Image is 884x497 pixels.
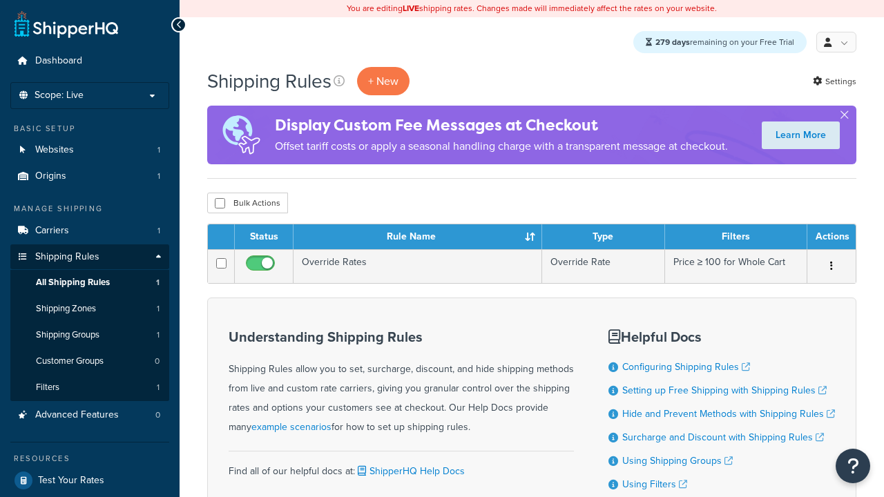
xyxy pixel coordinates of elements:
[608,329,835,344] h3: Helpful Docs
[10,402,169,428] a: Advanced Features 0
[155,355,160,367] span: 0
[10,218,169,244] li: Carriers
[35,55,82,67] span: Dashboard
[156,277,160,289] span: 1
[36,382,59,393] span: Filters
[10,164,169,189] a: Origins 1
[665,249,807,283] td: Price ≥ 100 for Whole Cart
[807,224,856,249] th: Actions
[157,225,160,237] span: 1
[10,468,169,493] a: Test Your Rates
[10,349,169,374] li: Customer Groups
[813,72,856,91] a: Settings
[10,164,169,189] li: Origins
[10,203,169,215] div: Manage Shipping
[622,407,835,421] a: Hide and Prevent Methods with Shipping Rules
[207,106,275,164] img: duties-banner-06bc72dcb5fe05cb3f9472aba00be2ae8eb53ab6f0d8bb03d382ba314ac3c341.png
[10,137,169,163] li: Websites
[10,218,169,244] a: Carriers 1
[10,402,169,428] li: Advanced Features
[10,123,169,135] div: Basic Setup
[15,10,118,38] a: ShipperHQ Home
[10,270,169,295] a: All Shipping Rules 1
[35,251,99,263] span: Shipping Rules
[207,68,331,95] h1: Shipping Rules
[622,430,824,445] a: Surcharge and Discount with Shipping Rules
[633,31,807,53] div: remaining on your Free Trial
[157,329,160,341] span: 1
[10,244,169,270] a: Shipping Rules
[655,36,690,48] strong: 279 days
[10,322,169,348] li: Shipping Groups
[157,382,160,393] span: 1
[10,244,169,402] li: Shipping Rules
[275,137,728,156] p: Offset tariff costs or apply a seasonal handling charge with a transparent message at checkout.
[229,329,574,437] div: Shipping Rules allow you to set, surcharge, discount, and hide shipping methods from live and cus...
[836,449,870,483] button: Open Resource Center
[155,409,160,421] span: 0
[35,409,119,421] span: Advanced Features
[10,296,169,322] a: Shipping Zones 1
[403,2,419,14] b: LIVE
[10,270,169,295] li: All Shipping Rules
[36,355,104,367] span: Customer Groups
[35,90,84,101] span: Scope: Live
[622,454,733,468] a: Using Shipping Groups
[10,48,169,74] a: Dashboard
[10,296,169,322] li: Shipping Zones
[229,329,574,344] h3: Understanding Shipping Rules
[10,375,169,400] a: Filters 1
[10,375,169,400] li: Filters
[622,360,750,374] a: Configuring Shipping Rules
[157,303,160,315] span: 1
[355,464,465,478] a: ShipperHQ Help Docs
[275,114,728,137] h4: Display Custom Fee Messages at Checkout
[622,477,687,491] a: Using Filters
[762,121,840,149] a: Learn More
[157,170,160,182] span: 1
[665,224,807,249] th: Filters
[235,224,294,249] th: Status
[36,303,96,315] span: Shipping Zones
[10,349,169,374] a: Customer Groups 0
[622,383,827,398] a: Setting up Free Shipping with Shipping Rules
[35,225,69,237] span: Carriers
[542,249,665,283] td: Override Rate
[157,144,160,156] span: 1
[35,144,74,156] span: Websites
[251,420,331,434] a: example scenarios
[294,249,542,283] td: Override Rates
[10,453,169,465] div: Resources
[36,329,99,341] span: Shipping Groups
[357,67,410,95] p: + New
[10,322,169,348] a: Shipping Groups 1
[542,224,665,249] th: Type
[10,137,169,163] a: Websites 1
[36,277,110,289] span: All Shipping Rules
[207,193,288,213] button: Bulk Actions
[229,451,574,481] div: Find all of our helpful docs at:
[294,224,542,249] th: Rule Name : activate to sort column ascending
[38,475,104,487] span: Test Your Rates
[35,170,66,182] span: Origins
